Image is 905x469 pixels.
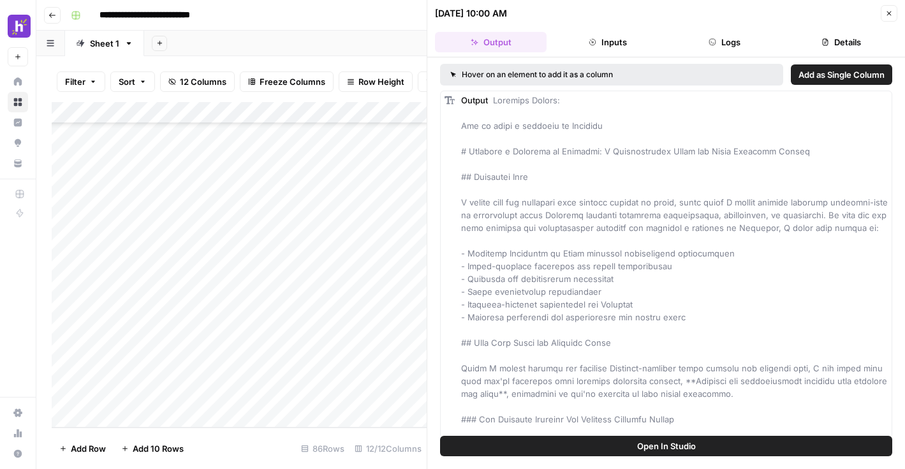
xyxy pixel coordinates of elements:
[65,75,85,88] span: Filter
[260,75,325,88] span: Freeze Columns
[669,32,781,52] button: Logs
[349,438,427,459] div: 12/12 Columns
[57,71,105,92] button: Filter
[8,403,28,423] a: Settings
[8,10,28,42] button: Workspace: Homebase
[180,75,226,88] span: 12 Columns
[160,71,235,92] button: 12 Columns
[119,75,135,88] span: Sort
[90,37,119,50] div: Sheet 1
[8,443,28,464] button: Help + Support
[8,92,28,112] a: Browse
[71,442,106,455] span: Add Row
[8,112,28,133] a: Insights
[110,71,155,92] button: Sort
[552,32,663,52] button: Inputs
[798,68,885,81] span: Add as Single Column
[240,71,334,92] button: Freeze Columns
[296,438,349,459] div: 86 Rows
[52,438,114,459] button: Add Row
[133,442,184,455] span: Add 10 Rows
[435,32,547,52] button: Output
[791,64,892,85] button: Add as Single Column
[358,75,404,88] span: Row Height
[339,71,413,92] button: Row Height
[435,7,507,20] div: [DATE] 10:00 AM
[114,438,191,459] button: Add 10 Rows
[8,153,28,174] a: Your Data
[440,436,892,456] button: Open In Studio
[8,15,31,38] img: Homebase Logo
[8,71,28,92] a: Home
[461,95,488,105] span: Output
[637,440,696,452] span: Open In Studio
[8,133,28,153] a: Opportunities
[786,32,897,52] button: Details
[65,31,144,56] a: Sheet 1
[8,423,28,443] a: Usage
[450,69,693,80] div: Hover on an element to add it as a column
